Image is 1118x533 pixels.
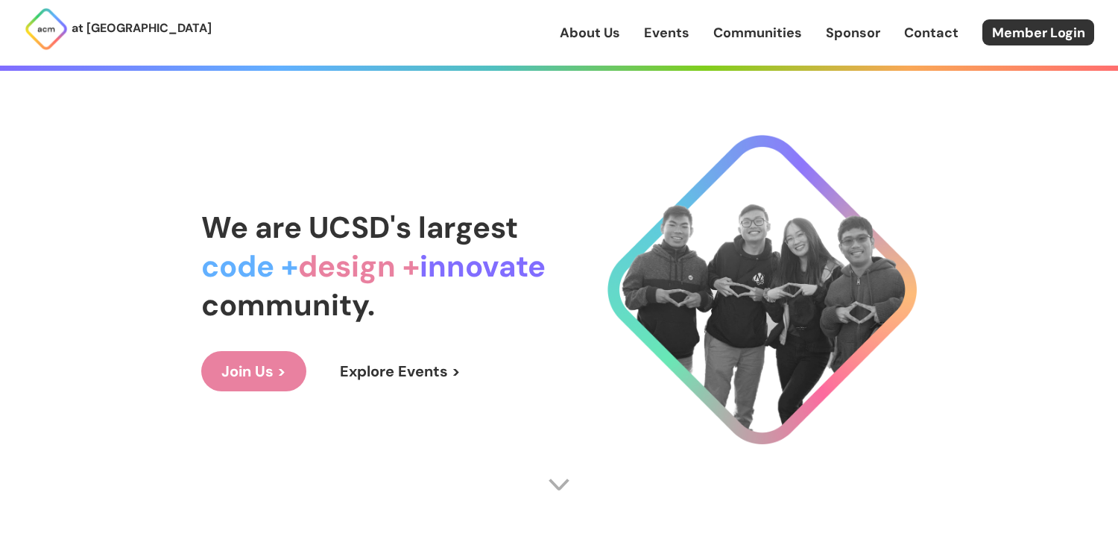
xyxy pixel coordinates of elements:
[201,208,518,247] span: We are UCSD's largest
[24,7,69,51] img: ACM Logo
[826,23,880,42] a: Sponsor
[713,23,802,42] a: Communities
[201,247,298,286] span: code +
[904,23,958,42] a: Contact
[607,135,917,444] img: Cool Logo
[201,286,375,324] span: community.
[24,7,212,51] a: at [GEOGRAPHIC_DATA]
[298,247,420,286] span: design +
[982,19,1094,45] a: Member Login
[201,351,306,391] a: Join Us >
[548,473,570,496] img: Scroll Arrow
[72,19,212,38] p: at [GEOGRAPHIC_DATA]
[644,23,689,42] a: Events
[560,23,620,42] a: About Us
[320,351,481,391] a: Explore Events >
[420,247,546,286] span: innovate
